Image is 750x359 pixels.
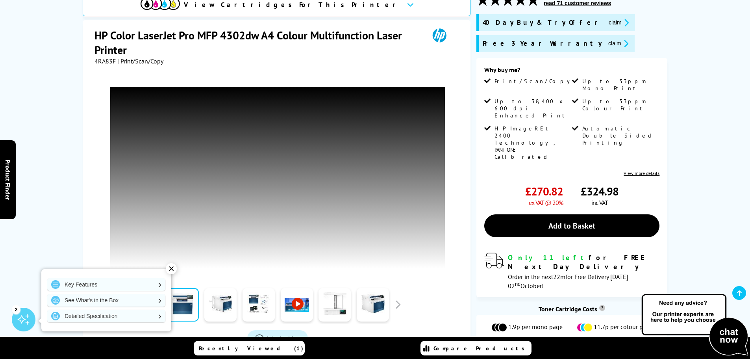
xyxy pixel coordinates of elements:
sup: nd [515,280,520,287]
span: Up to 38,400 x 600 dpi Enhanced Print [494,98,570,119]
a: View more details [624,170,659,176]
div: modal_delivery [484,253,659,289]
span: 4RA83F [94,57,116,65]
span: 22m [553,273,565,281]
span: 11.7p per colour page [594,323,653,332]
div: Toner Cartridge Costs [476,305,667,313]
span: 40 Day Buy & Try Offer [483,18,602,27]
span: 1.9p per mono page [508,323,563,332]
span: | Print/Scan/Copy [117,57,163,65]
span: View Cartridges For This Printer [184,0,400,9]
button: promo-description [606,18,631,27]
span: Product Finder [4,159,12,200]
img: Open Live Chat window [640,293,750,357]
span: Compare Products [433,345,529,352]
div: for FREE Next Day Delivery [508,253,659,271]
span: Recently Viewed (1) [199,345,304,352]
a: See What's in the Box [47,294,165,307]
a: Compare Products [420,341,531,355]
span: HP ImageREt 2400 Technology, PANTONE Calibrated [494,125,570,160]
div: 2 [12,305,20,314]
span: ex VAT @ 20% [529,199,563,206]
button: promo-description [606,39,631,48]
span: Up to 33ppm Colour Print [582,98,658,112]
sup: Cost per page [599,305,605,311]
span: inc VAT [591,199,608,206]
div: Why buy me? [484,66,659,78]
h1: HP Color LaserJet Pro MFP 4302dw A4 Colour Multifunction Laser Printer [94,28,421,57]
span: Automatic Double Sided Printing [582,125,658,146]
div: ✕ [166,263,177,274]
a: Add to Basket [484,214,659,237]
a: Product_All_Videos [247,330,308,347]
a: Recently Viewed (1) [194,341,305,355]
span: Order in the next for Free Delivery [DATE] 02 October! [508,273,628,290]
span: £270.82 [525,184,563,199]
span: Free 3 Year Warranty [483,39,602,48]
a: Key Features [47,278,165,291]
span: Up to 33ppm Mono Print [582,78,658,92]
span: £324.98 [581,184,619,199]
span: Only 11 left [508,253,589,262]
img: HP [421,28,457,43]
span: Watch video [267,335,300,342]
a: Detailed Specification [47,310,165,322]
span: Print/Scan/Copy [494,78,576,85]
